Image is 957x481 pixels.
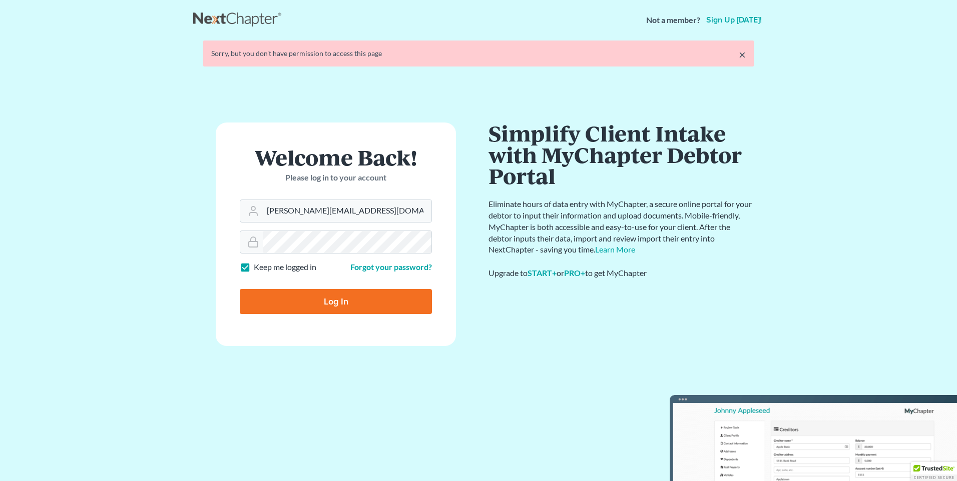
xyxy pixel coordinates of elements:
h1: Simplify Client Intake with MyChapter Debtor Portal [489,122,754,186]
a: Forgot your password? [350,262,432,271]
p: Please log in to your account [240,172,432,183]
a: START+ [528,268,557,277]
div: Sorry, but you don't have permission to access this page [211,48,746,58]
h1: Welcome Back! [240,146,432,168]
strong: Not a member? [646,14,700,26]
input: Email Address [263,200,431,222]
a: × [739,48,746,60]
label: Keep me logged in [254,261,316,273]
input: Log In [240,289,432,314]
div: Upgrade to or to get MyChapter [489,267,754,279]
a: Sign up [DATE]! [704,16,764,24]
a: PRO+ [564,268,585,277]
a: Learn More [595,244,635,254]
p: Eliminate hours of data entry with MyChapter, a secure online portal for your debtor to input the... [489,198,754,255]
div: TrustedSite Certified [911,462,957,481]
